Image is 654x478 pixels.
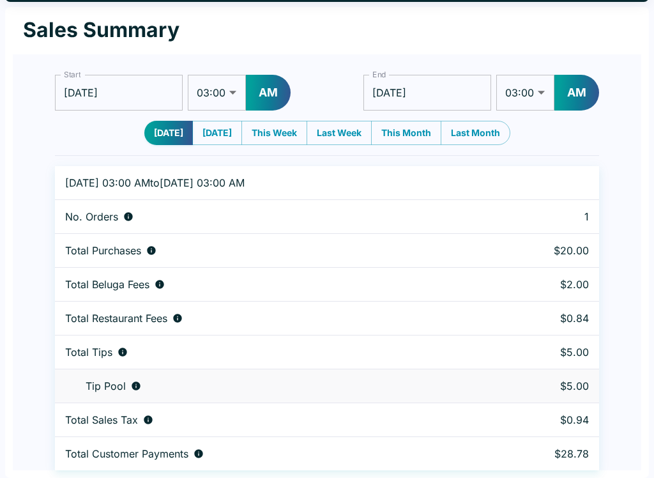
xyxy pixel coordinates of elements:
[65,244,141,257] p: Total Purchases
[491,380,589,392] p: $5.00
[307,121,372,145] button: Last Week
[65,176,471,189] p: [DATE] 03:00 AM to [DATE] 03:00 AM
[65,413,471,426] div: Sales tax paid by diners
[554,75,599,111] button: AM
[64,69,80,80] label: Start
[491,278,589,291] p: $2.00
[491,244,589,257] p: $20.00
[192,121,242,145] button: [DATE]
[65,278,471,291] div: Fees paid by diners to Beluga
[55,75,183,111] input: Choose date, selected date is Sep 2, 2025
[65,312,167,325] p: Total Restaurant Fees
[372,69,386,80] label: End
[65,210,471,223] div: Number of orders placed
[65,278,149,291] p: Total Beluga Fees
[65,312,471,325] div: Fees paid by diners to restaurant
[491,312,589,325] p: $0.84
[65,210,118,223] p: No. Orders
[65,346,112,358] p: Total Tips
[491,413,589,426] p: $0.94
[441,121,510,145] button: Last Month
[241,121,307,145] button: This Week
[371,121,441,145] button: This Month
[86,380,126,392] p: Tip Pool
[491,447,589,460] p: $28.78
[491,210,589,223] p: 1
[491,346,589,358] p: $5.00
[23,17,179,43] h1: Sales Summary
[144,121,193,145] button: [DATE]
[65,447,471,460] div: Total amount paid for orders by diners
[65,346,471,358] div: Combined individual and pooled tips
[65,244,471,257] div: Aggregate order subtotals
[363,75,491,111] input: Choose date, selected date is Sep 3, 2025
[65,413,138,426] p: Total Sales Tax
[65,447,188,460] p: Total Customer Payments
[246,75,291,111] button: AM
[65,380,471,392] div: Tips unclaimed by a waiter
